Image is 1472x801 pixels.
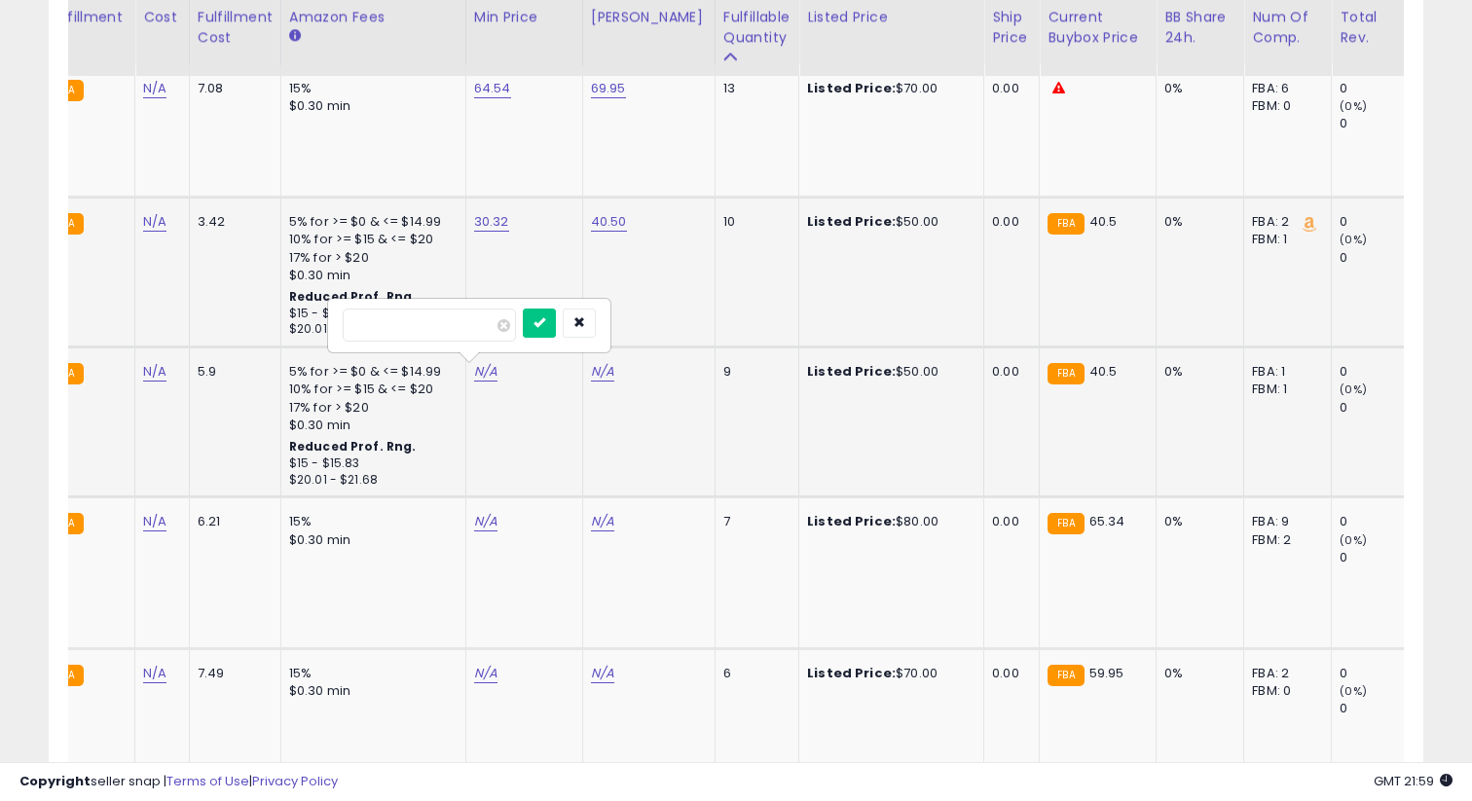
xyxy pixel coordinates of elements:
div: Cost [143,7,181,27]
div: 6.21 [198,513,266,530]
strong: Copyright [19,772,91,790]
div: 17% for > $20 [289,249,451,267]
div: 6 [723,665,784,682]
div: $50.00 [807,213,969,231]
a: N/A [591,362,614,382]
div: 3.42 [198,213,266,231]
div: 0% [1164,363,1229,381]
div: Total Rev. [1340,7,1411,48]
div: [PERSON_NAME] [591,7,707,27]
div: 0 [1340,115,1418,132]
div: $15 - $15.83 [289,306,451,322]
div: FBM: 0 [1252,682,1316,700]
div: $20.01 - $21.68 [289,472,451,489]
div: 9 [723,363,784,381]
small: FBA [1048,363,1084,384]
div: $0.30 min [289,97,451,115]
small: FBA [1048,513,1084,534]
div: Fulfillment [48,7,127,27]
div: $0.30 min [289,682,451,700]
span: 2025-10-8 21:59 GMT [1374,772,1453,790]
div: 0% [1164,665,1229,682]
small: FBA [1048,665,1084,686]
a: N/A [591,512,614,531]
a: 30.32 [474,212,509,232]
a: Terms of Use [166,772,249,790]
div: 5% for >= $0 & <= $14.99 [289,363,451,381]
div: 15% [289,665,451,682]
div: FBA: 6 [1252,80,1316,97]
a: N/A [143,362,166,382]
div: FBM: 0 [1252,97,1316,115]
a: N/A [143,79,166,98]
div: 5% for >= $0 & <= $14.99 [289,213,451,231]
div: $0.30 min [289,531,451,549]
a: N/A [591,664,614,683]
div: Listed Price [807,7,975,27]
div: 0 [1340,363,1418,381]
span: 65.34 [1089,512,1125,530]
div: 10% for >= $15 & <= $20 [289,231,451,248]
small: (0%) [1340,532,1367,548]
div: 7.08 [198,80,266,97]
b: Listed Price: [807,212,896,231]
span: 40.5 [1089,362,1118,381]
b: Listed Price: [807,512,896,530]
div: FBA: 1 [1252,363,1316,381]
a: N/A [143,664,166,683]
div: 0 [1340,249,1418,267]
a: N/A [474,512,497,531]
a: 64.54 [474,79,511,98]
a: N/A [143,512,166,531]
div: 15% [289,513,451,530]
div: 10% for >= $15 & <= $20 [289,381,451,398]
div: 0% [1164,80,1229,97]
a: Privacy Policy [252,772,338,790]
a: N/A [143,212,166,232]
div: Current Buybox Price [1048,7,1148,48]
small: (0%) [1340,98,1367,114]
div: 10 [723,213,784,231]
div: 0% [1164,513,1229,530]
small: (0%) [1340,382,1367,397]
div: 7.49 [198,665,266,682]
div: 13 [723,80,784,97]
div: FBM: 2 [1252,531,1316,549]
div: 0 [1340,80,1418,97]
div: BB Share 24h. [1164,7,1235,48]
div: 0 [1340,213,1418,231]
div: $70.00 [807,80,969,97]
div: $0.30 min [289,267,451,284]
div: Amazon Fees [289,7,458,27]
div: 0.00 [992,513,1024,530]
div: $50.00 [807,363,969,381]
small: FBA [1048,213,1084,235]
span: 59.95 [1089,664,1124,682]
span: 40.5 [1089,212,1118,231]
div: seller snap | | [19,773,338,791]
div: 0.00 [992,80,1024,97]
div: FBA: 9 [1252,513,1316,530]
div: 5.9 [198,363,266,381]
small: Amazon Fees. [289,27,301,45]
div: 0.00 [992,665,1024,682]
div: Min Price [474,7,574,27]
div: FBA: 2 [1252,213,1316,231]
div: FBM: 1 [1252,231,1316,248]
div: Fulfillment Cost [198,7,273,48]
small: (0%) [1340,232,1367,247]
div: 0 [1340,665,1418,682]
div: Fulfillable Quantity [723,7,791,48]
div: 0 [1340,399,1418,417]
div: $70.00 [807,665,969,682]
div: 7 [723,513,784,530]
a: 69.95 [591,79,626,98]
b: Listed Price: [807,362,896,381]
div: 17% for > $20 [289,399,451,417]
div: FBM: 1 [1252,381,1316,398]
div: $15 - $15.83 [289,455,451,472]
a: 40.50 [591,212,627,232]
b: Reduced Prof. Rng. [289,288,417,305]
a: N/A [474,362,497,382]
div: $0.30 min [289,417,451,434]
